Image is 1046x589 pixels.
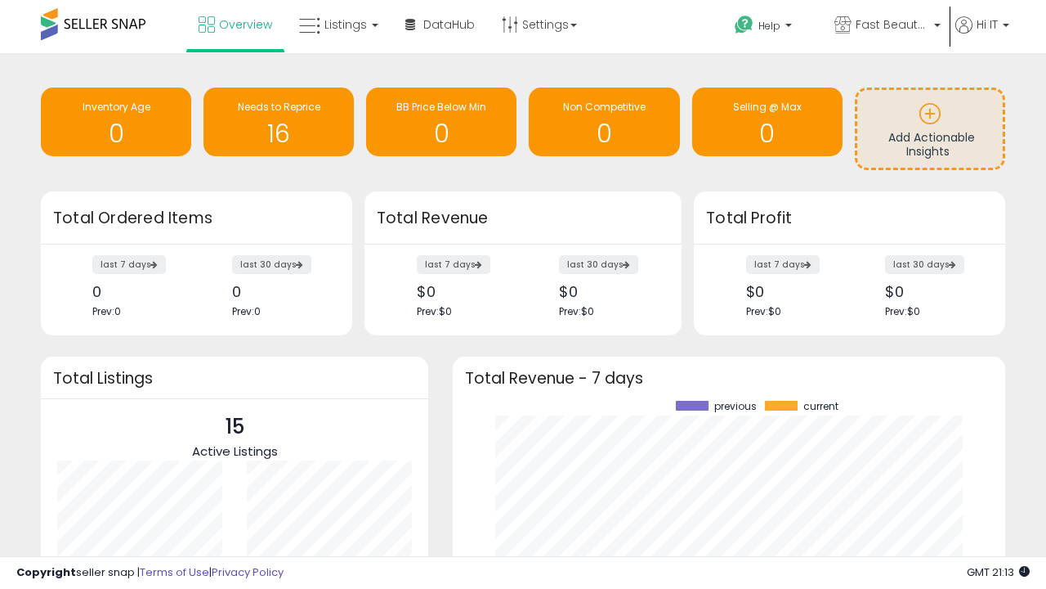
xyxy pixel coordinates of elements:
a: Privacy Policy [212,564,284,580]
h3: Total Revenue - 7 days [465,372,993,384]
span: Prev: $0 [746,304,781,318]
span: Prev: $0 [885,304,920,318]
label: last 7 days [417,255,490,274]
div: 0 [232,283,324,300]
span: Overview [219,16,272,33]
strong: Copyright [16,564,76,580]
h3: Total Listings [53,372,416,384]
div: $0 [559,283,653,300]
h3: Total Profit [706,207,993,230]
span: previous [714,401,757,412]
a: BB Price Below Min 0 [366,88,516,156]
a: Inventory Age 0 [41,88,191,156]
label: last 7 days [746,255,820,274]
label: last 30 days [885,255,964,274]
span: Prev: 0 [232,304,261,318]
span: Active Listings [192,443,278,460]
a: Terms of Use [140,564,209,580]
span: Non Competitive [563,100,646,114]
span: Inventory Age [83,100,150,114]
span: Selling @ Max [733,100,802,114]
span: Hi IT [977,16,998,33]
a: Non Competitive 0 [529,88,679,156]
span: 2025-09-15 21:13 GMT [967,564,1030,580]
a: Hi IT [955,16,1009,53]
span: Help [758,19,780,33]
h3: Total Ordered Items [53,207,340,230]
div: $0 [746,283,838,300]
h1: 0 [700,120,834,147]
i: Get Help [734,15,754,35]
span: Add Actionable Insights [888,129,975,160]
div: $0 [417,283,511,300]
span: DataHub [423,16,475,33]
h1: 0 [537,120,671,147]
div: 0 [92,283,184,300]
span: Prev: 0 [92,304,121,318]
a: Add Actionable Insights [857,90,1003,168]
a: Selling @ Max 0 [692,88,843,156]
h1: 16 [212,120,346,147]
span: Prev: $0 [417,304,452,318]
a: Help [722,2,820,53]
h3: Total Revenue [377,207,669,230]
span: Prev: $0 [559,304,594,318]
span: current [803,401,838,412]
div: seller snap | | [16,565,284,581]
a: Needs to Reprice 16 [203,88,354,156]
span: Listings [324,16,367,33]
p: 15 [192,411,278,443]
span: Fast Beauty ([GEOGRAPHIC_DATA]) [856,16,929,33]
span: BB Price Below Min [396,100,486,114]
label: last 7 days [92,255,166,274]
h1: 0 [374,120,508,147]
span: Needs to Reprice [238,100,320,114]
h1: 0 [49,120,183,147]
label: last 30 days [232,255,311,274]
div: $0 [885,283,977,300]
label: last 30 days [559,255,638,274]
